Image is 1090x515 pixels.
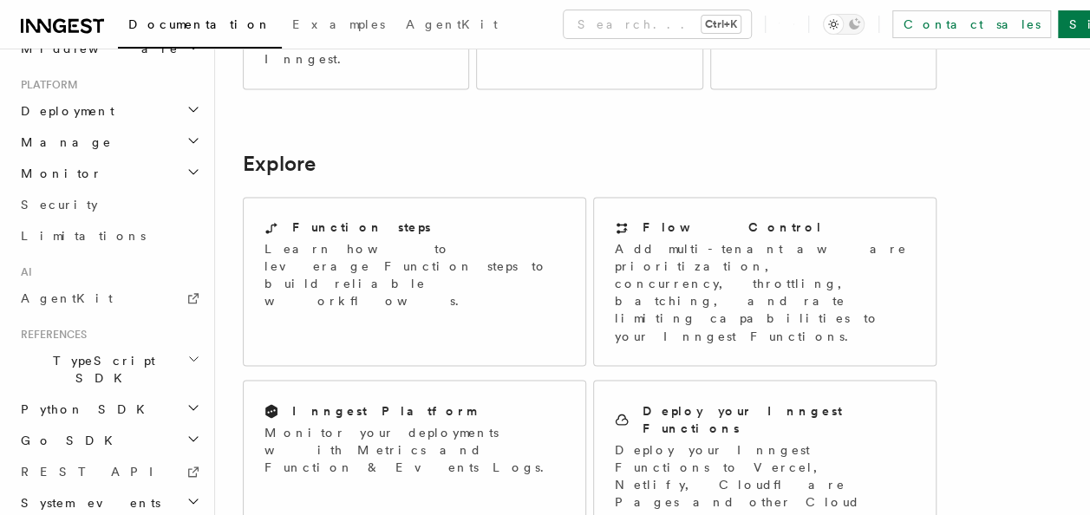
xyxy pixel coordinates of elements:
a: AgentKit [14,283,204,314]
a: Examples [282,5,395,47]
span: References [14,328,87,342]
h2: Flow Control [643,218,823,236]
span: Deployment [14,102,114,120]
a: REST API [14,456,204,487]
span: AI [14,265,32,279]
a: Explore [243,152,316,176]
span: System events [14,494,160,512]
a: Contact sales [892,10,1051,38]
a: Flow ControlAdd multi-tenant aware prioritization, concurrency, throttling, batching, and rate li... [593,197,937,366]
button: Search...Ctrl+K [564,10,751,38]
button: Deployment [14,95,204,127]
span: TypeScript SDK [14,352,187,387]
span: AgentKit [21,291,113,305]
span: Documentation [128,17,271,31]
a: Documentation [118,5,282,49]
button: Python SDK [14,394,204,425]
a: AgentKit [395,5,508,47]
span: Python SDK [14,401,155,418]
span: Manage [14,134,112,151]
span: AgentKit [406,17,498,31]
span: Go SDK [14,432,123,449]
a: Function stepsLearn how to leverage Function steps to build reliable workflows. [243,197,586,366]
h2: Inngest Platform [292,401,476,419]
h2: Deploy your Inngest Functions [643,401,915,436]
span: Monitor [14,165,102,182]
span: Limitations [21,229,146,243]
a: Security [14,189,204,220]
span: Middleware [14,40,179,57]
kbd: Ctrl+K [702,16,741,33]
button: Middleware [14,33,204,64]
button: TypeScript SDK [14,345,204,394]
h2: Function steps [292,218,431,236]
button: Go SDK [14,425,204,456]
p: Monitor your deployments with Metrics and Function & Events Logs. [264,423,565,475]
a: Limitations [14,220,204,251]
button: Manage [14,127,204,158]
span: Security [21,198,98,212]
span: REST API [21,465,168,479]
p: Learn how to leverage Function steps to build reliable workflows. [264,240,565,310]
p: Add multi-tenant aware prioritization, concurrency, throttling, batching, and rate limiting capab... [615,240,915,344]
span: Examples [292,17,385,31]
button: Toggle dark mode [823,14,865,35]
span: Platform [14,78,78,92]
button: Monitor [14,158,204,189]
